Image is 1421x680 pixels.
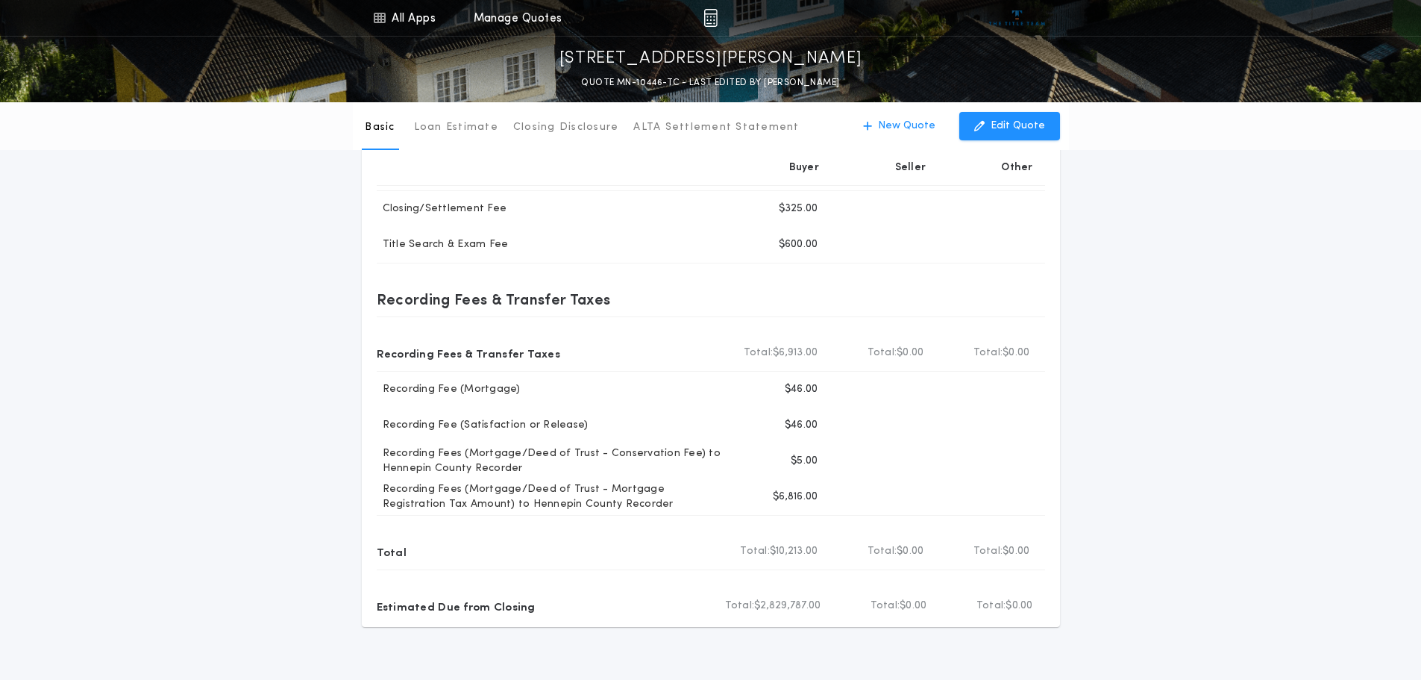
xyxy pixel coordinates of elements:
b: Total: [740,544,770,559]
b: Total: [871,599,900,614]
span: $0.00 [897,544,923,559]
b: Total: [868,544,897,559]
b: Total: [973,544,1003,559]
p: Buyer [789,160,819,175]
b: Total: [744,346,774,361]
span: $6,913.00 [773,346,818,361]
p: [STREET_ADDRESS][PERSON_NAME] [559,47,862,71]
p: Seller [895,160,926,175]
p: $600.00 [779,237,818,252]
p: Recording Fee (Satisfaction or Release) [377,418,589,433]
p: Edit Quote [991,119,1045,134]
span: $2,829,787.00 [754,599,821,614]
p: New Quote [878,119,935,134]
p: $5.00 [791,454,818,469]
p: Recording Fee (Mortgage) [377,382,521,397]
p: Loan Estimate [414,120,498,135]
p: $6,816.00 [773,490,818,505]
p: Total [377,540,407,564]
p: Closing Disclosure [513,120,619,135]
p: Other [1001,160,1032,175]
span: $0.00 [900,599,926,614]
b: Total: [976,599,1006,614]
span: $0.00 [1003,346,1029,361]
p: Recording Fees (Mortgage/Deed of Trust - Mortgage Registration Tax Amount) to Hennepin County Rec... [377,482,724,512]
b: Total: [725,599,755,614]
p: $46.00 [785,382,818,397]
p: Recording Fees & Transfer Taxes [377,287,611,311]
p: Title Search & Exam Fee [377,237,509,252]
p: $46.00 [785,418,818,433]
p: Recording Fees (Mortgage/Deed of Trust - Conservation Fee) to Hennepin County Recorder [377,446,724,476]
p: $325.00 [779,202,818,216]
img: img [703,9,718,27]
b: Total: [868,346,897,361]
b: Total: [973,346,1003,361]
p: Basic [365,120,395,135]
button: New Quote [848,112,950,140]
span: $10,213.00 [770,544,818,559]
img: vs-icon [989,10,1045,25]
span: $0.00 [897,346,923,361]
p: Closing/Settlement Fee [377,202,507,216]
p: Recording Fees & Transfer Taxes [377,341,561,365]
p: Estimated Due from Closing [377,594,536,618]
button: Edit Quote [959,112,1060,140]
span: $0.00 [1006,599,1032,614]
p: QUOTE MN-10446-TC - LAST EDITED BY [PERSON_NAME] [581,75,839,90]
p: ALTA Settlement Statement [633,120,799,135]
span: $0.00 [1003,544,1029,559]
